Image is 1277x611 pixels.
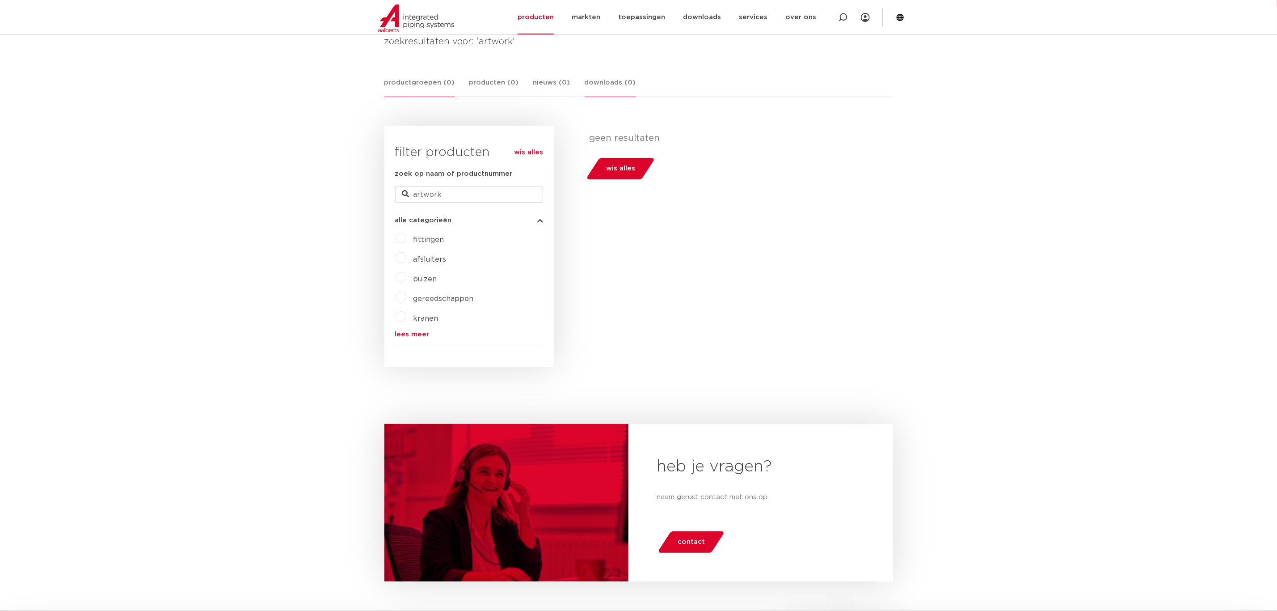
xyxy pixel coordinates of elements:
[384,34,893,49] h4: zoekresultaten voor: 'artwork'
[384,77,455,97] a: productgroepen (0)
[395,331,543,338] a: lees meer
[413,295,474,302] a: gereedschappen
[585,77,636,97] a: downloads (0)
[589,133,886,144] p: geen resultaten
[395,169,513,179] label: zoek op naam of productnummer
[395,217,543,224] button: alle categorieën
[413,236,444,243] a: fittingen
[395,217,452,224] span: alle categorieën
[678,535,705,549] span: contact
[657,492,864,503] p: neem gerust contact met ons op
[395,187,543,203] input: zoeken
[413,276,437,283] a: buizen
[469,77,519,97] a: producten (0)
[514,147,543,158] a: wis alles
[533,77,570,97] a: nieuws (0)
[413,315,438,322] a: kranen
[657,531,725,553] a: contact
[657,456,864,478] h2: heb je vragen?
[395,144,543,161] h3: filter producten
[413,256,447,263] a: afsluiters
[606,161,635,176] span: wis alles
